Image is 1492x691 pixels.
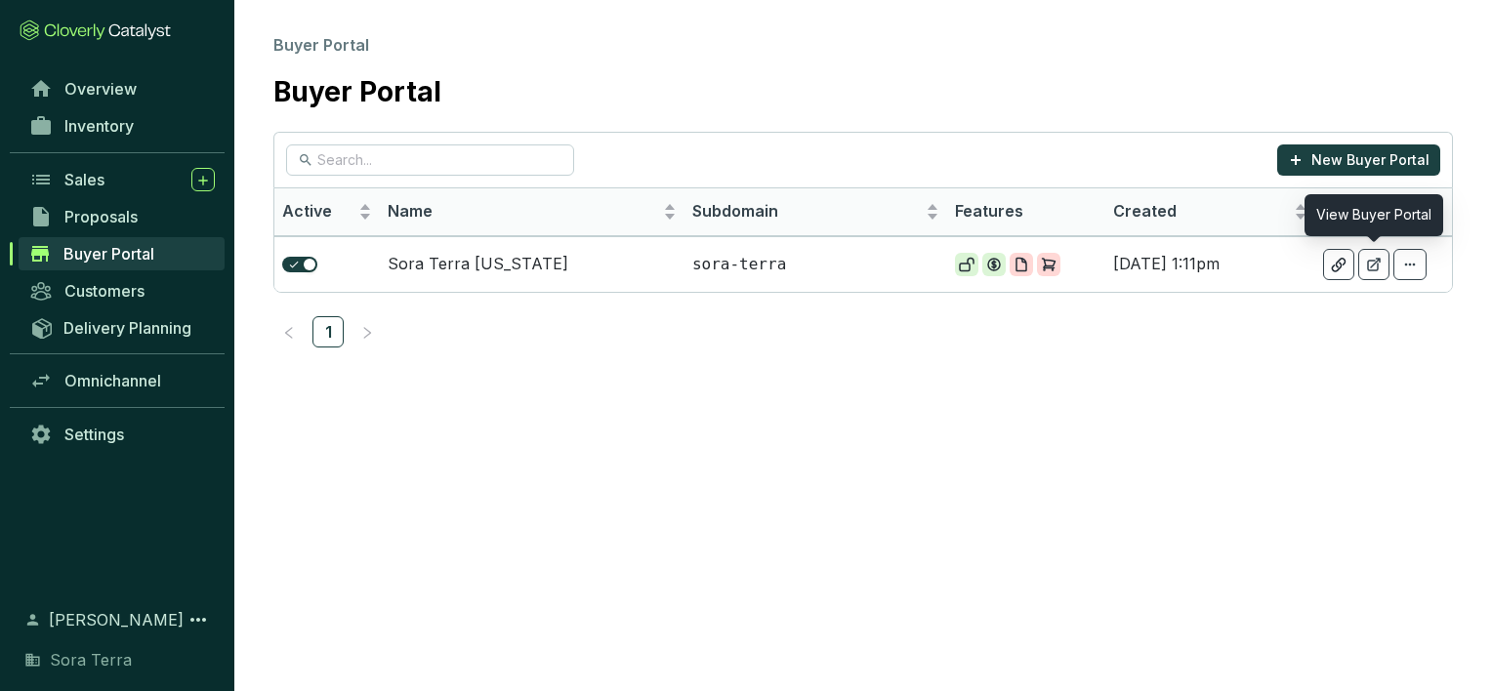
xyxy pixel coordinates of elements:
span: Proposals [64,207,138,226]
th: Active [274,188,380,236]
input: Search... [317,149,545,171]
li: 1 [312,316,344,347]
span: Omnichannel [64,371,161,390]
span: Buyer Portal [63,244,154,264]
a: Sales [20,163,225,196]
span: Sora Terra [50,648,132,671]
button: New Buyer Portal [1277,144,1440,176]
th: Subdomain [684,188,947,236]
td: [DATE] 1:11pm [1105,236,1315,292]
button: left [273,316,305,347]
span: Sales [64,170,104,189]
button: right [352,316,383,347]
span: Overview [64,79,137,99]
span: [PERSON_NAME] [49,608,184,631]
li: Previous Page [273,316,305,347]
a: 1 [313,317,343,346]
span: Buyer Portal [273,35,369,55]
a: Proposals [20,200,225,233]
th: Created [1105,188,1315,236]
p: sora-terra [692,254,939,275]
span: Delivery Planning [63,318,191,338]
th: Name [380,188,684,236]
td: Sora Terra [US_STATE] [380,236,684,292]
a: Delivery Planning [20,311,225,344]
span: Created [1113,201,1290,223]
a: Customers [20,274,225,307]
a: Overview [20,72,225,105]
span: Active [282,201,354,223]
span: Name [388,201,659,223]
span: Subdomain [692,201,922,223]
a: Buyer Portal [19,237,225,270]
p: New Buyer Portal [1311,150,1430,170]
span: left [282,326,296,340]
span: right [360,326,374,340]
a: Settings [20,418,225,451]
a: Inventory [20,109,225,142]
th: Features [947,188,1105,236]
a: Omnichannel [20,364,225,397]
span: Customers [64,281,145,301]
li: Next Page [352,316,383,347]
h1: Buyer Portal [273,76,441,109]
span: Settings [64,425,124,444]
span: Inventory [64,116,134,136]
